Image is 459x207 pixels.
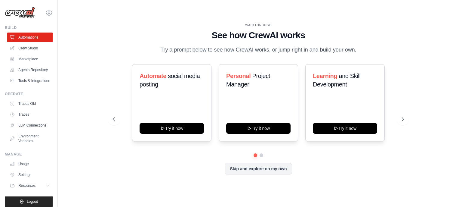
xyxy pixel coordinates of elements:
a: Marketplace [7,54,53,64]
span: Logout [27,199,38,204]
a: Settings [7,170,53,180]
span: and Skill Development [313,73,360,88]
h1: See how CrewAI works [113,30,404,41]
p: Try a prompt below to see how CrewAI works, or jump right in and build your own. [157,45,359,54]
button: Resources [7,181,53,190]
a: Environment Variables [7,131,53,146]
button: Skip and explore on my own [225,163,292,174]
span: Automate [140,73,166,79]
span: Learning [313,73,337,79]
button: Try it now [226,123,291,134]
span: Project Manager [226,73,270,88]
a: Usage [7,159,53,169]
span: social media posting [140,73,200,88]
div: Build [5,25,53,30]
a: Tools & Integrations [7,76,53,86]
button: Try it now [313,123,377,134]
img: Logo [5,7,35,18]
button: Logout [5,196,53,207]
div: Operate [5,92,53,96]
div: Manage [5,152,53,157]
a: Traces [7,110,53,119]
span: Resources [18,183,35,188]
a: Crew Studio [7,43,53,53]
a: Automations [7,33,53,42]
div: WALKTHROUGH [113,23,404,27]
span: Personal [226,73,251,79]
a: Traces Old [7,99,53,108]
button: Try it now [140,123,204,134]
a: Agents Repository [7,65,53,75]
a: LLM Connections [7,121,53,130]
